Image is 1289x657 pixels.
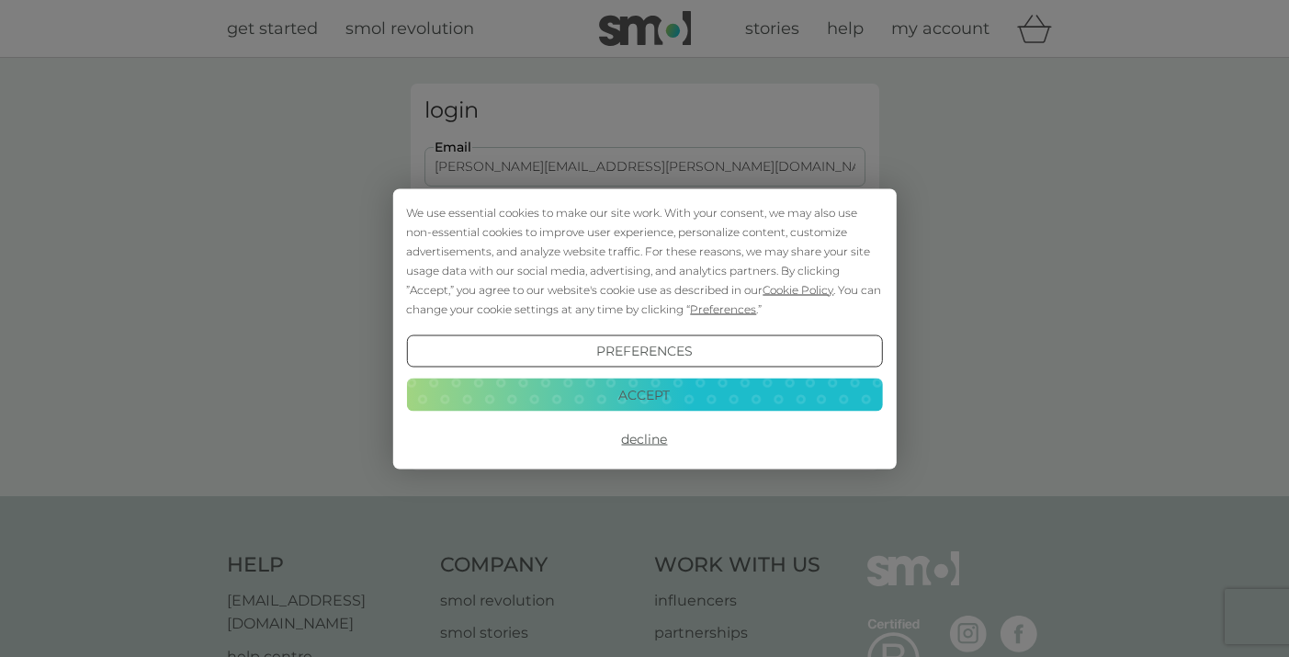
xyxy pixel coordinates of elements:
button: Accept [406,379,882,412]
div: Cookie Consent Prompt [392,188,896,469]
button: Decline [406,423,882,456]
span: Cookie Policy [763,282,833,296]
span: Preferences [690,301,756,315]
div: We use essential cookies to make our site work. With your consent, we may also use non-essential ... [406,202,882,318]
button: Preferences [406,334,882,368]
